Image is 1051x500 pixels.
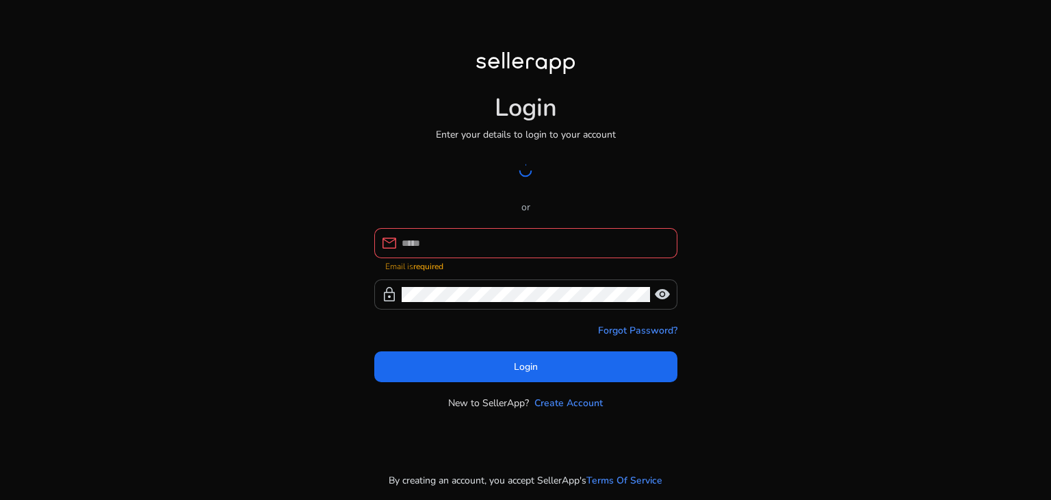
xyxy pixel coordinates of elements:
[436,127,616,142] p: Enter your details to login to your account
[374,200,677,214] p: or
[598,323,677,338] a: Forgot Password?
[413,261,443,272] strong: required
[495,93,557,123] h1: Login
[448,396,529,410] p: New to SellerApp?
[654,286,671,303] span: visibility
[381,286,398,303] span: lock
[385,258,666,273] mat-error: Email is
[586,473,662,488] a: Terms Of Service
[514,360,538,374] span: Login
[374,351,677,382] button: Login
[534,396,603,410] a: Create Account
[381,235,398,251] span: mail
